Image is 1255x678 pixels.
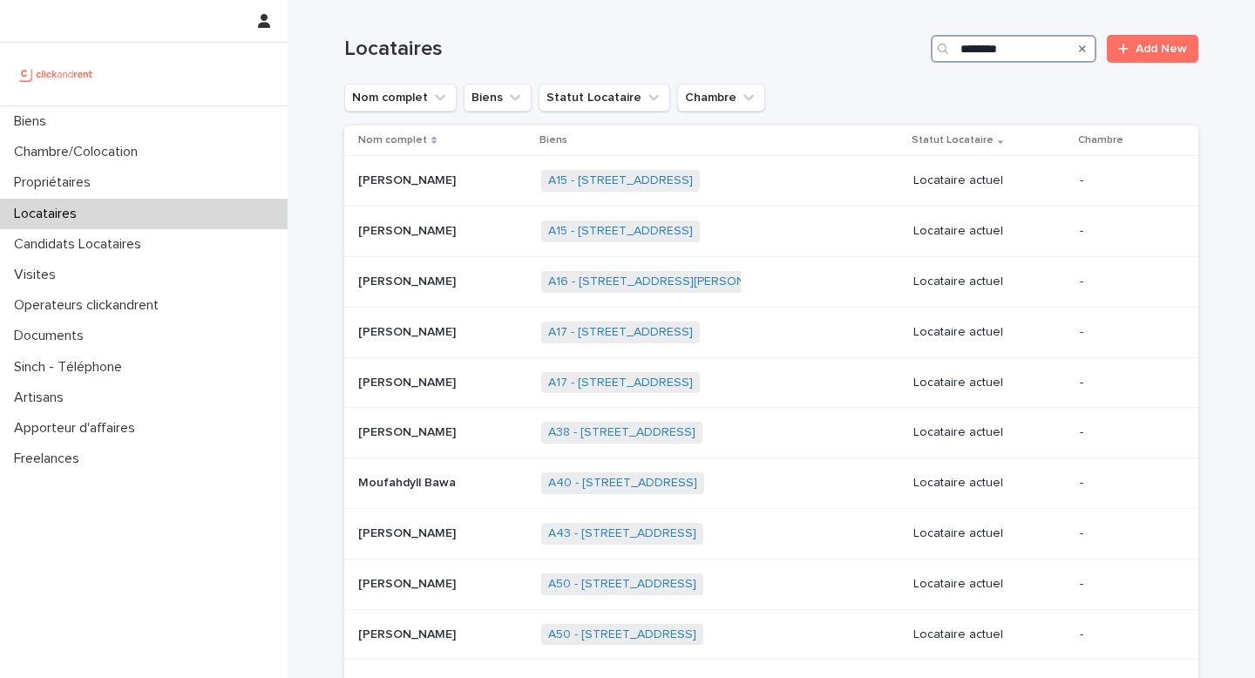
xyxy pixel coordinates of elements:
[344,508,1198,559] tr: [PERSON_NAME][PERSON_NAME] A43 - [STREET_ADDRESS] Locataire actuel-
[539,131,567,150] p: Biens
[1080,526,1170,541] p: -
[1080,627,1170,642] p: -
[548,325,693,340] a: A17 - [STREET_ADDRESS]
[7,174,105,191] p: Propriétaires
[913,325,1066,340] p: Locataire actuel
[913,224,1066,239] p: Locataire actuel
[1080,325,1170,340] p: -
[1136,43,1187,55] span: Add New
[358,271,459,289] p: [PERSON_NAME]
[548,376,693,390] a: A17 - [STREET_ADDRESS]
[548,425,695,440] a: A38 - [STREET_ADDRESS]
[344,207,1198,257] tr: [PERSON_NAME][PERSON_NAME] A15 - [STREET_ADDRESS] Locataire actuel-
[358,573,459,592] p: [PERSON_NAME]
[7,451,93,467] p: Freelances
[344,256,1198,307] tr: [PERSON_NAME][PERSON_NAME] A16 - [STREET_ADDRESS][PERSON_NAME] Locataire actuel-
[913,275,1066,289] p: Locataire actuel
[913,627,1066,642] p: Locataire actuel
[7,267,70,283] p: Visites
[358,422,459,440] p: [PERSON_NAME]
[358,523,459,541] p: [PERSON_NAME]
[358,372,459,390] p: [PERSON_NAME]
[344,609,1198,660] tr: [PERSON_NAME][PERSON_NAME] A50 - [STREET_ADDRESS] Locataire actuel-
[1080,476,1170,491] p: -
[1080,425,1170,440] p: -
[913,376,1066,390] p: Locataire actuel
[1080,173,1170,188] p: -
[7,359,136,376] p: Sinch - Téléphone
[931,35,1096,63] input: Search
[358,170,459,188] p: [PERSON_NAME]
[912,131,994,150] p: Statut Locataire
[358,322,459,340] p: [PERSON_NAME]
[358,131,427,150] p: Nom complet
[344,559,1198,609] tr: [PERSON_NAME][PERSON_NAME] A50 - [STREET_ADDRESS] Locataire actuel-
[548,526,696,541] a: A43 - [STREET_ADDRESS]
[344,156,1198,207] tr: [PERSON_NAME][PERSON_NAME] A15 - [STREET_ADDRESS] Locataire actuel-
[913,476,1066,491] p: Locataire actuel
[464,84,532,112] button: Biens
[344,408,1198,458] tr: [PERSON_NAME][PERSON_NAME] A38 - [STREET_ADDRESS] Locataire actuel-
[913,173,1066,188] p: Locataire actuel
[7,206,91,222] p: Locataires
[1107,35,1198,63] a: Add New
[539,84,670,112] button: Statut Locataire
[7,236,155,253] p: Candidats Locataires
[344,37,924,62] h1: Locataires
[913,425,1066,440] p: Locataire actuel
[1080,577,1170,592] p: -
[344,84,457,112] button: Nom complet
[677,84,765,112] button: Chambre
[1080,376,1170,390] p: -
[548,476,697,491] a: A40 - [STREET_ADDRESS]
[913,526,1066,541] p: Locataire actuel
[1080,275,1170,289] p: -
[14,57,98,92] img: UCB0brd3T0yccxBKYDjQ
[913,577,1066,592] p: Locataire actuel
[548,577,696,592] a: A50 - [STREET_ADDRESS]
[344,458,1198,509] tr: Moufahdyll BawaMoufahdyll Bawa A40 - [STREET_ADDRESS] Locataire actuel-
[548,224,693,239] a: A15 - [STREET_ADDRESS]
[7,297,173,314] p: Operateurs clickandrent
[7,390,78,406] p: Artisans
[7,113,60,130] p: Biens
[548,627,696,642] a: A50 - [STREET_ADDRESS]
[1080,224,1170,239] p: -
[548,275,789,289] a: A16 - [STREET_ADDRESS][PERSON_NAME]
[358,624,459,642] p: [PERSON_NAME]
[548,173,693,188] a: A15 - [STREET_ADDRESS]
[7,328,98,344] p: Documents
[358,220,459,239] p: [PERSON_NAME]
[358,472,459,491] p: Moufahdyll Bawa
[1078,131,1123,150] p: Chambre
[344,307,1198,357] tr: [PERSON_NAME][PERSON_NAME] A17 - [STREET_ADDRESS] Locataire actuel-
[7,144,152,160] p: Chambre/Colocation
[7,420,149,437] p: Apporteur d'affaires
[344,357,1198,408] tr: [PERSON_NAME][PERSON_NAME] A17 - [STREET_ADDRESS] Locataire actuel-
